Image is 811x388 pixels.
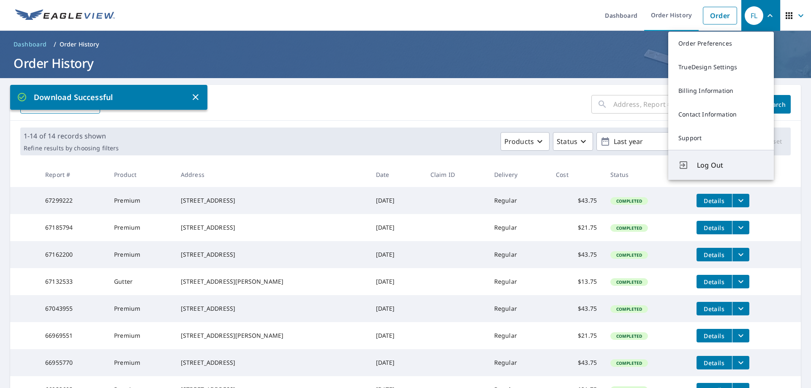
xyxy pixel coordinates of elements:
td: $43.75 [549,295,604,322]
p: Last year [610,134,709,149]
td: Premium [107,214,174,241]
th: Product [107,162,174,187]
td: Regular [487,268,549,295]
td: 67043955 [38,295,107,322]
div: [STREET_ADDRESS][PERSON_NAME] [181,331,362,340]
td: 67299222 [38,187,107,214]
p: 1-14 of 14 records shown [24,131,119,141]
span: Completed [611,252,647,258]
td: [DATE] [369,349,424,376]
a: TrueDesign Settings [668,55,774,79]
span: Details [702,359,727,367]
nav: breadcrumb [10,38,801,51]
button: Search [760,95,791,114]
p: Refine results by choosing filters [24,144,119,152]
td: $13.75 [549,268,604,295]
a: Support [668,126,774,150]
span: Details [702,278,727,286]
span: Completed [611,360,647,366]
button: detailsBtn-67043955 [697,302,732,315]
a: Contact Information [668,103,774,126]
td: $21.75 [549,322,604,349]
td: $43.75 [549,349,604,376]
div: [STREET_ADDRESS] [181,358,362,367]
th: Delivery [487,162,549,187]
td: 67185794 [38,214,107,241]
span: Completed [611,333,647,339]
div: [STREET_ADDRESS] [181,196,362,205]
button: detailsBtn-67185794 [697,221,732,234]
td: Regular [487,241,549,268]
th: Claim ID [424,162,487,187]
td: [DATE] [369,295,424,322]
td: Premium [107,187,174,214]
button: detailsBtn-66955770 [697,356,732,369]
div: [STREET_ADDRESS] [181,304,362,313]
button: detailsBtn-67132533 [697,275,732,288]
span: Search [767,100,784,109]
th: Cost [549,162,604,187]
button: Last year [596,132,723,151]
td: [DATE] [369,322,424,349]
h1: Order History [10,54,801,72]
a: Order [703,7,737,24]
li: / [54,39,56,49]
a: Dashboard [10,38,50,51]
td: Premium [107,322,174,349]
div: [STREET_ADDRESS][PERSON_NAME] [181,277,362,286]
span: Details [702,197,727,205]
span: Details [702,332,727,340]
td: Regular [487,214,549,241]
div: [STREET_ADDRESS] [181,223,362,232]
th: Status [604,162,690,187]
p: Products [504,136,534,147]
button: Products [501,132,550,151]
span: Details [702,251,727,259]
p: Download Successful [17,92,191,103]
th: Date [369,162,424,187]
button: detailsBtn-66969551 [697,329,732,342]
td: [DATE] [369,268,424,295]
span: Completed [611,279,647,285]
td: 67132533 [38,268,107,295]
td: Regular [487,187,549,214]
span: Completed [611,225,647,231]
button: detailsBtn-67299222 [697,194,732,207]
th: Report # [38,162,107,187]
th: Address [174,162,369,187]
button: detailsBtn-67162200 [697,248,732,261]
td: Premium [107,295,174,322]
td: Regular [487,349,549,376]
td: [DATE] [369,214,424,241]
button: filesDropdownBtn-67299222 [732,194,749,207]
span: Details [702,305,727,313]
button: filesDropdownBtn-67185794 [732,221,749,234]
img: EV Logo [15,9,115,22]
button: Log Out [668,150,774,180]
td: $43.75 [549,241,604,268]
td: 66955770 [38,349,107,376]
span: Completed [611,198,647,204]
td: [DATE] [369,187,424,214]
td: 67162200 [38,241,107,268]
td: $21.75 [549,214,604,241]
p: Order History [60,40,99,49]
span: Dashboard [14,40,47,49]
span: Completed [611,306,647,312]
p: Status [557,136,577,147]
button: filesDropdownBtn-67132533 [732,275,749,288]
td: Regular [487,322,549,349]
td: [DATE] [369,241,424,268]
td: Regular [487,295,549,322]
input: Address, Report #, Claim ID, etc. [613,92,754,116]
button: filesDropdownBtn-67043955 [732,302,749,315]
td: Premium [107,349,174,376]
a: Billing Information [668,79,774,103]
a: Order Preferences [668,32,774,55]
td: Premium [107,241,174,268]
div: [STREET_ADDRESS] [181,250,362,259]
button: Status [553,132,593,151]
div: FL [745,6,763,25]
button: filesDropdownBtn-66969551 [732,329,749,342]
td: 66969551 [38,322,107,349]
